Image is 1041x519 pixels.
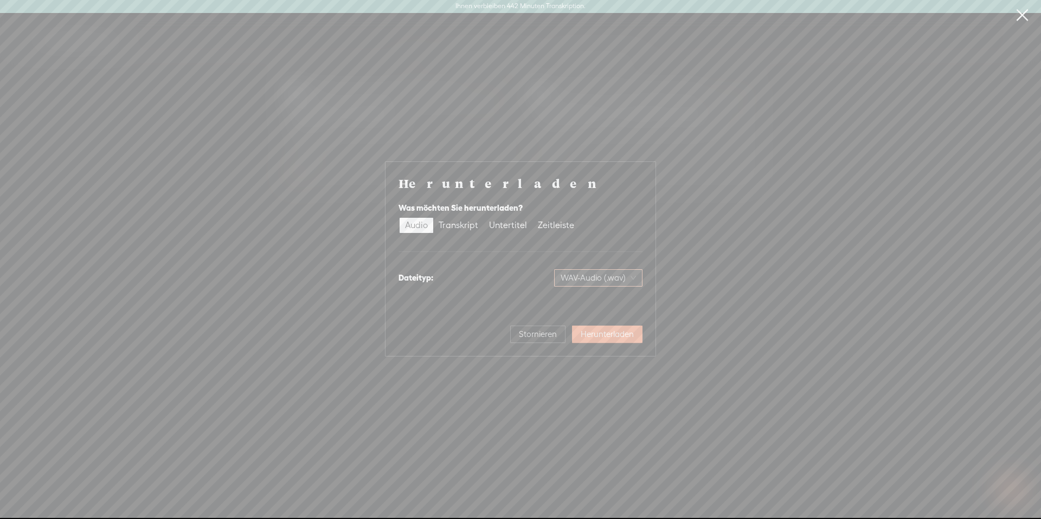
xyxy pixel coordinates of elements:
div: Zeitleiste [538,218,574,233]
button: Herunterladen [572,326,642,343]
font: Transkript [439,220,478,230]
font: Was möchten Sie herunterladen? [399,203,523,212]
div: segmentierte Steuerung [399,217,581,234]
font: Untertitel [489,220,527,230]
div: Audio [405,218,428,233]
button: Stornieren [510,326,566,343]
font: Herunterladen [399,175,602,191]
font: Herunterladen [581,329,634,339]
div: Transkript [439,218,478,233]
div: Untertitel [489,218,527,233]
font: Audio [405,220,428,230]
font: Dateityp: [399,273,433,282]
font: Stornieren [519,329,557,339]
font: WAV-Audio (.wav) [561,273,626,282]
font: Zeitleiste [538,220,574,230]
span: WAV-Audio (.wav) [561,270,636,286]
